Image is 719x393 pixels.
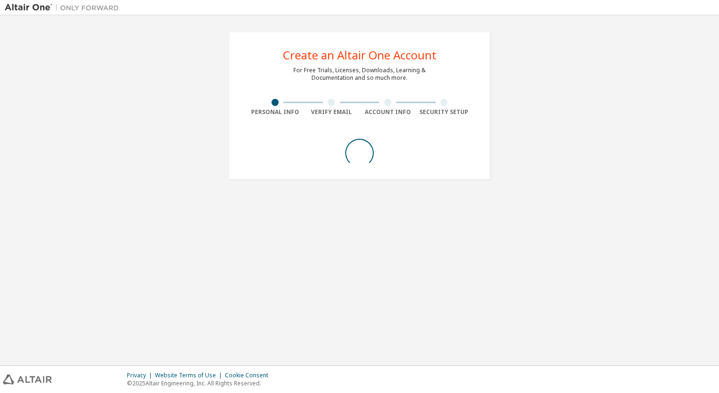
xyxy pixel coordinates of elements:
div: Website Terms of Use [155,372,225,379]
div: Account Info [359,108,416,116]
img: altair_logo.svg [3,374,52,384]
p: © 2025 Altair Engineering, Inc. All Rights Reserved. [127,379,274,387]
div: For Free Trials, Licenses, Downloads, Learning & Documentation and so much more. [293,67,426,82]
img: Altair One [5,3,124,12]
div: Privacy [127,372,155,379]
div: Cookie Consent [225,372,274,379]
div: Verify Email [303,108,360,116]
div: Create an Altair One Account [283,49,437,61]
div: Personal Info [247,108,303,116]
div: Security Setup [416,108,473,116]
